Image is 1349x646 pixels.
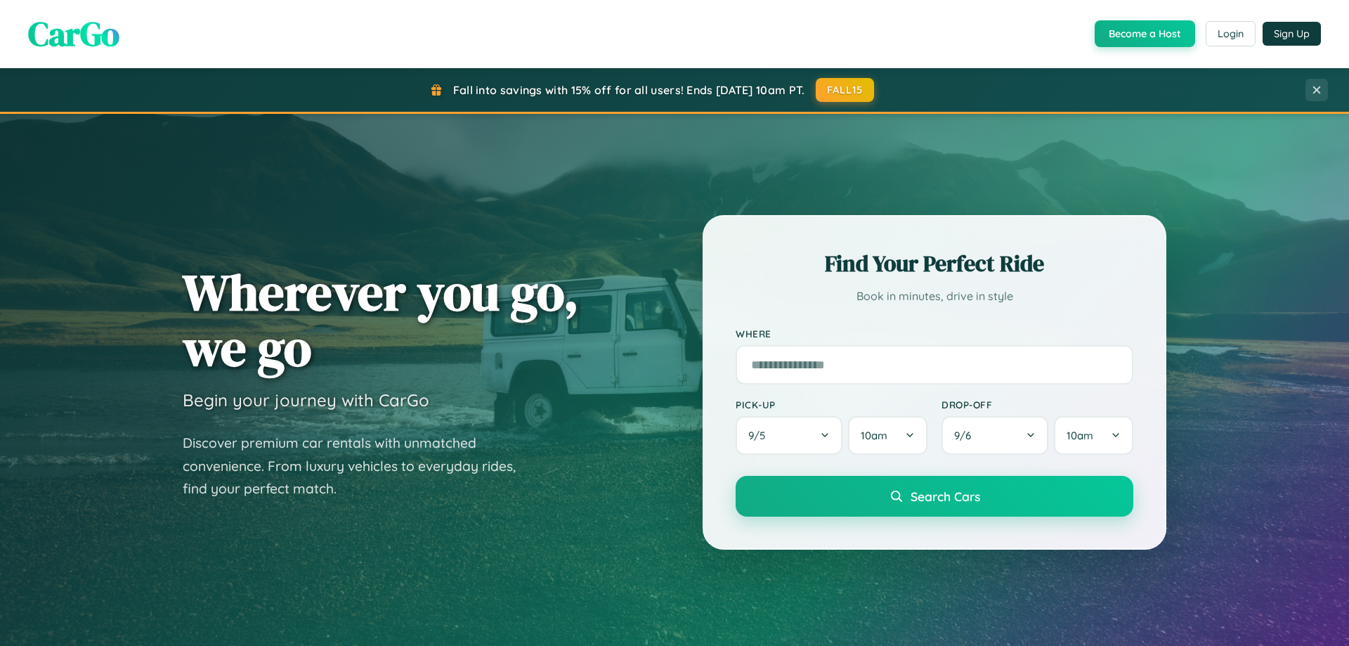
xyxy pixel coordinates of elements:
[183,432,534,500] p: Discover premium car rentals with unmatched convenience. From luxury vehicles to everyday rides, ...
[453,83,805,97] span: Fall into savings with 15% off for all users! Ends [DATE] 10am PT.
[736,286,1133,306] p: Book in minutes, drive in style
[848,416,927,455] button: 10am
[1054,416,1133,455] button: 10am
[941,416,1048,455] button: 9/6
[816,78,875,102] button: FALL15
[736,399,927,411] label: Pick-up
[954,429,978,442] span: 9 / 6
[1095,20,1195,47] button: Become a Host
[736,416,842,455] button: 9/5
[1067,429,1093,442] span: 10am
[183,264,579,375] h1: Wherever you go, we go
[748,429,772,442] span: 9 / 5
[28,11,119,57] span: CarGo
[861,429,887,442] span: 10am
[736,476,1133,517] button: Search Cars
[941,399,1133,411] label: Drop-off
[736,328,1133,340] label: Where
[1263,22,1321,46] button: Sign Up
[1206,21,1256,46] button: Login
[911,489,980,504] span: Search Cars
[183,389,429,411] h3: Begin your journey with CarGo
[736,248,1133,279] h2: Find Your Perfect Ride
